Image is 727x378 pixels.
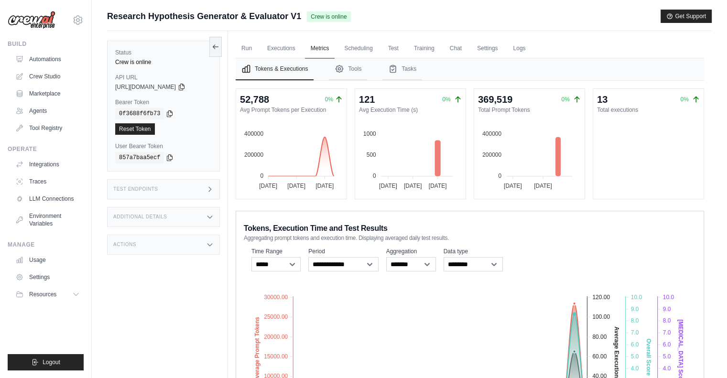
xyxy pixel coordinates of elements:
dt: Total Prompt Tokens [478,106,581,114]
h3: Additional Details [113,214,167,220]
a: Marketplace [11,86,84,101]
div: 52,788 [240,93,269,106]
tspan: 400000 [244,130,263,137]
tspan: 200000 [482,151,501,158]
a: Chat [444,39,467,59]
h3: Test Endpoints [113,186,158,192]
tspan: 10.0 [663,293,674,300]
tspan: 9.0 [663,305,671,312]
a: Metrics [305,39,335,59]
a: Logs [507,39,531,59]
div: 121 [359,93,375,106]
tspan: 0 [498,173,501,179]
span: Resources [29,291,56,298]
tspan: [DATE] [534,183,552,189]
span: Logout [43,358,60,366]
label: Aggregation [386,248,436,255]
a: Traces [11,174,84,189]
tspan: 25000.00 [264,313,288,320]
tspan: 7.0 [631,329,639,336]
span: Aggregating prompt tokens and execution time. Displaying averaged daily test results. [244,234,449,242]
span: Tokens, Execution Time and Test Results [244,223,388,234]
button: Get Support [661,10,712,23]
div: 13 [597,93,608,106]
span: Crew is online [307,11,350,22]
span: [URL][DOMAIN_NAME] [115,83,176,91]
tspan: 5.0 [663,353,671,359]
tspan: 0 [260,173,263,179]
tspan: 4.0 [663,365,671,371]
tspan: 6.0 [631,341,639,348]
dt: Avg Prompt Tokens per Execution [240,106,343,114]
button: Tasks [382,58,422,80]
label: Time Range [251,248,301,255]
div: Build [8,40,84,48]
tspan: 4.0 [631,365,639,371]
span: 0% [561,96,569,103]
code: 0f3688f6fb73 [115,108,164,119]
span: 0% [680,96,688,103]
img: Logo [8,11,55,29]
tspan: 500 [367,151,376,158]
h3: Actions [113,242,136,248]
label: Data type [444,248,503,255]
tspan: 8.0 [663,317,671,324]
tspan: 60.00 [592,353,607,359]
tspan: 400000 [482,130,501,137]
label: Status [115,49,212,56]
tspan: 10.0 [631,293,642,300]
tspan: 6.0 [663,341,671,348]
tspan: [DATE] [379,183,397,189]
text: Overall Score [645,338,652,376]
div: Operate [8,145,84,153]
span: Research Hypothesis Generator & Evaluator V1 [107,10,301,23]
tspan: [DATE] [259,183,277,189]
tspan: 200000 [244,151,263,158]
tspan: [DATE] [504,183,522,189]
code: 857a7baa5ecf [115,152,164,163]
a: Usage [11,252,84,268]
a: Run [236,39,258,59]
tspan: 8.0 [631,317,639,324]
label: User Bearer Token [115,142,212,150]
tspan: 7.0 [663,329,671,336]
tspan: 1000 [363,130,376,137]
nav: Tabs [236,58,704,80]
a: Executions [261,39,301,59]
tspan: [DATE] [404,183,422,189]
label: Period [308,248,378,255]
tspan: 20000.00 [264,333,288,340]
a: LLM Connections [11,191,84,206]
tspan: 5.0 [631,353,639,359]
tspan: 15000.00 [264,353,288,359]
div: Crew is online [115,58,212,66]
span: 0% [325,96,333,103]
button: Tokens & Executions [236,58,314,80]
a: Tool Registry [11,120,84,136]
a: Scheduling [338,39,378,59]
tspan: 80.00 [592,333,607,340]
label: API URL [115,74,212,81]
a: Reset Token [115,123,155,135]
button: Logout [8,354,84,370]
dt: Total executions [597,106,700,114]
a: Settings [471,39,503,59]
tspan: 30000.00 [264,293,288,300]
button: Resources [11,287,84,302]
span: 0% [442,96,450,103]
button: Tools [329,58,367,80]
a: Test [382,39,404,59]
tspan: [DATE] [429,183,447,189]
tspan: 0 [373,173,376,179]
tspan: 9.0 [631,305,639,312]
a: Integrations [11,157,84,172]
tspan: 120.00 [592,293,610,300]
a: Training [408,39,440,59]
a: Automations [11,52,84,67]
label: Bearer Token [115,98,212,106]
tspan: 100.00 [592,313,610,320]
a: Agents [11,103,84,119]
tspan: [DATE] [287,183,305,189]
dt: Avg Execution Time (s) [359,106,462,114]
tspan: [DATE] [315,183,334,189]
